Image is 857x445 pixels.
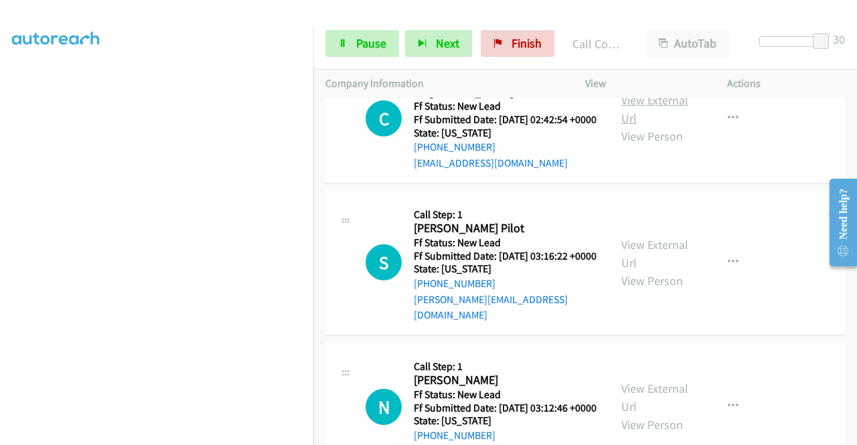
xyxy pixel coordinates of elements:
h5: Ff Status: New Lead [414,236,597,250]
a: View External Url [621,381,688,414]
a: View Person [621,417,683,432]
h5: Ff Submitted Date: [DATE] 03:16:22 +0000 [414,250,597,263]
h2: [PERSON_NAME] [414,373,597,388]
a: [PHONE_NUMBER] [414,141,495,153]
h5: State: [US_STATE] [414,414,597,428]
h5: State: [US_STATE] [414,126,597,140]
a: Finish [481,30,554,57]
p: View [585,76,703,92]
h1: N [366,389,402,425]
a: [PHONE_NUMBER] [414,277,495,290]
div: The call is yet to be attempted [366,389,402,425]
a: View External Url [621,237,688,270]
h1: S [366,244,402,280]
iframe: Resource Center [819,169,857,276]
a: [EMAIL_ADDRESS][DOMAIN_NAME] [414,157,568,169]
p: Actions [727,76,845,92]
a: Pause [325,30,399,57]
button: AutoTab [646,30,729,57]
h1: C [366,100,402,137]
h5: Ff Status: New Lead [414,388,597,402]
h5: Call Step: 1 [414,208,597,221]
h5: State: [US_STATE] [414,262,597,276]
h5: Ff Status: New Lead [414,100,597,113]
h5: Call Step: 1 [414,360,597,373]
a: View Person [621,128,683,144]
span: Next [436,35,459,51]
span: Finish [512,35,542,51]
a: [PHONE_NUMBER] [414,429,495,442]
div: The call is yet to be attempted [366,244,402,280]
div: The call is yet to be attempted [366,100,402,137]
p: Call Completed [572,35,622,53]
p: Company Information [325,76,561,92]
h5: Ff Submitted Date: [DATE] 02:42:54 +0000 [414,113,597,126]
a: View Person [621,273,683,288]
div: 30 [833,30,845,48]
button: Next [405,30,472,57]
h2: [PERSON_NAME] Pilot [414,221,597,236]
span: Pause [356,35,386,51]
a: [PERSON_NAME][EMAIL_ADDRESS][DOMAIN_NAME] [414,293,568,322]
h5: Ff Submitted Date: [DATE] 03:12:46 +0000 [414,402,597,415]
